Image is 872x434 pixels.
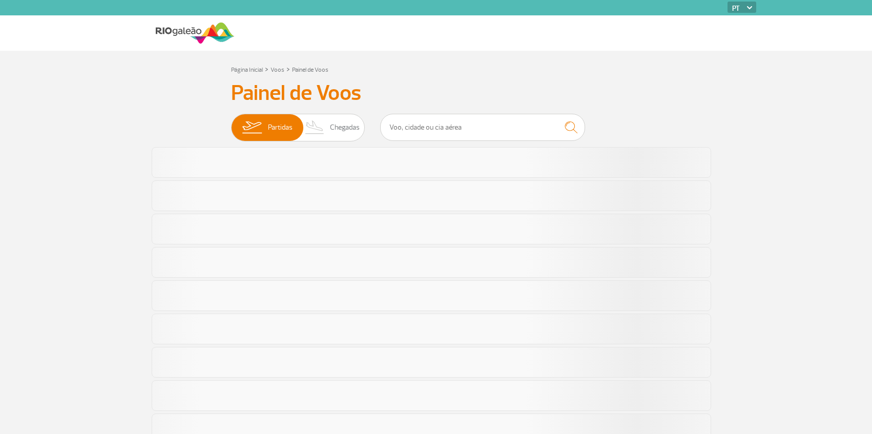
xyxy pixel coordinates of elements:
[300,114,330,141] img: slider-desembarque
[286,63,290,75] a: >
[231,66,263,74] a: Página Inicial
[265,63,268,75] a: >
[231,80,641,106] h3: Painel de Voos
[236,114,268,141] img: slider-embarque
[380,114,585,141] input: Voo, cidade ou cia aérea
[292,66,328,74] a: Painel de Voos
[330,114,360,141] span: Chegadas
[271,66,284,74] a: Voos
[268,114,293,141] span: Partidas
